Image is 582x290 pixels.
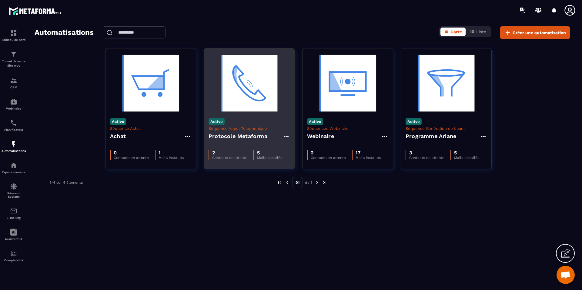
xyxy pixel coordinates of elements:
p: Active [307,118,323,125]
a: schedulerschedulerPlanificateur [2,115,26,136]
span: Créer une automatisation [513,30,566,36]
p: 0 [114,150,149,156]
img: social-network [10,183,17,190]
p: Planificateur [2,128,26,131]
h4: Protocole Metaforma [209,132,267,140]
img: automations [10,162,17,169]
p: Webinaire [2,107,26,110]
p: Séquence Appel Téléphonique [209,126,290,131]
p: Réseaux Sociaux [2,192,26,198]
p: E-mailing [2,216,26,219]
p: Assistant IA [2,237,26,241]
p: Active [406,118,422,125]
a: formationformationTunnel de vente Site web [2,46,26,72]
a: automationsautomationsEspace membre [2,157,26,178]
a: social-networksocial-networkRéseaux Sociaux [2,178,26,203]
img: automations [10,140,17,148]
p: Espace membre [2,170,26,174]
img: formation [10,29,17,37]
img: automations [10,98,17,105]
p: 5 [454,150,479,156]
img: logo [8,5,63,17]
p: Mails installés [356,156,381,160]
p: Mails installés [257,156,282,160]
span: Liste [476,29,486,34]
img: prev [285,180,290,185]
a: emailemailE-mailing [2,203,26,224]
img: next [322,180,327,185]
p: Mails installés [454,156,479,160]
p: Contacts en attente [212,156,247,160]
p: Contacts en attente [311,156,346,160]
p: Mails installés [159,156,184,160]
p: 1 [159,150,184,156]
p: de 1 [305,180,312,185]
p: 2 [212,150,247,156]
p: Séquences Webinaire [307,126,388,131]
button: Carte [440,28,466,36]
p: Séquence Génération de Leads [406,126,487,131]
p: 17 [356,150,381,156]
img: formation [10,51,17,58]
button: Liste [466,28,490,36]
button: Créer une automatisation [500,26,570,39]
a: automationsautomationsWebinaire [2,94,26,115]
p: Active [110,118,126,125]
a: Assistant IA [2,224,26,245]
p: 2 [311,150,346,156]
img: formation [10,77,17,84]
h4: Webinaire [307,132,334,140]
a: formationformationTableau de bord [2,25,26,46]
p: 5 [257,150,282,156]
img: prev [277,180,283,185]
p: Comptabilité [2,259,26,262]
div: Ouvrir le chat [557,266,575,284]
img: automation-background [110,53,191,114]
p: 01 [292,177,303,188]
p: Contacts en attente [409,156,444,160]
p: 3 [409,150,444,156]
img: automation-background [307,53,388,114]
img: next [314,180,320,185]
p: Tunnel de vente Site web [2,59,26,68]
p: CRM [2,86,26,89]
p: 1-4 sur 4 éléments [50,180,83,185]
h4: Programme Ariane [406,132,456,140]
img: accountant [10,250,17,257]
img: email [10,207,17,215]
a: accountantaccountantComptabilité [2,245,26,266]
a: formationformationCRM [2,72,26,94]
p: Active [209,118,225,125]
a: automationsautomationsAutomatisations [2,136,26,157]
img: automation-background [209,53,290,114]
span: Carte [450,29,462,34]
p: Séquence Achat [110,126,191,131]
h4: Achat [110,132,126,140]
h2: Automatisations [35,26,94,39]
p: Contacts en attente [114,156,149,160]
img: scheduler [10,119,17,127]
p: Automatisations [2,149,26,153]
img: automation-background [406,53,487,114]
p: Tableau de bord [2,38,26,41]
